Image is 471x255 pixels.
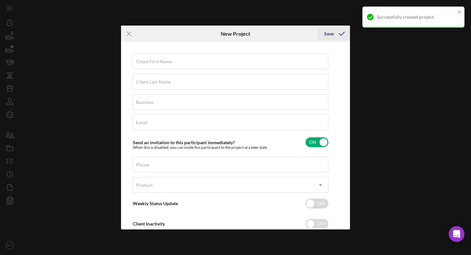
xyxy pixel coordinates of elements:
[136,162,149,167] label: Phone
[377,14,455,20] div: Successfully created project.
[449,226,464,242] div: Open Intercom Messenger
[136,79,171,85] label: Client Last Name
[133,221,165,226] label: Client Inactivity
[133,201,178,206] label: Weekly Status Update
[457,9,462,15] button: close
[221,31,250,37] h6: New Project
[136,100,154,105] label: Business
[136,120,148,125] label: Email
[136,59,172,64] label: Client First Name
[133,145,268,150] div: When this is disabled, you can invite this participant to the project at a later date.
[136,183,153,188] div: Product
[133,140,235,145] label: Send an invitation to this participant immediately?
[318,27,350,40] button: Save
[324,27,334,40] div: Save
